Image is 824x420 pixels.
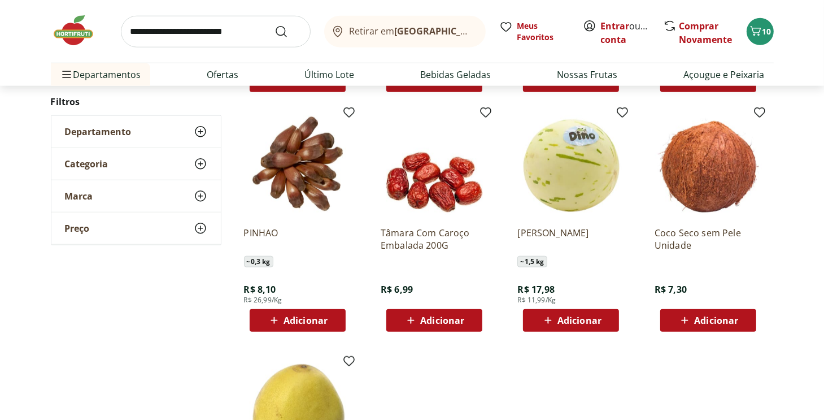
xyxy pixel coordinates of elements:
a: Entrar [601,20,630,32]
b: [GEOGRAPHIC_DATA]/[GEOGRAPHIC_DATA] [394,25,585,37]
span: R$ 7,30 [655,283,687,296]
input: search [121,16,311,47]
span: Departamento [65,126,132,137]
a: Ofertas [207,68,239,81]
span: Categoria [65,158,108,170]
button: Departamento [51,116,221,148]
span: Meus Favoritos [517,20,569,43]
img: Tâmara Com Caroço Embalada 200G [381,110,488,218]
span: Marca [65,190,93,202]
img: Hortifruti [51,14,107,47]
a: Meus Favoritos [499,20,569,43]
span: Adicionar [694,316,738,325]
h2: Filtros [51,90,221,113]
img: Melão Dino [517,110,625,218]
button: Carrinho [747,18,774,45]
span: ~ 1,5 kg [517,256,547,267]
a: Açougue e Peixaria [684,68,765,81]
a: Coco Seco sem Pele Unidade [655,227,762,252]
button: Marca [51,180,221,212]
span: Departamentos [60,61,141,88]
button: Preço [51,213,221,244]
span: R$ 26,99/Kg [244,296,282,305]
a: Nossas Frutas [557,68,618,81]
img: PINHAO [244,110,351,218]
button: Adicionar [386,309,482,332]
span: R$ 6,99 [381,283,413,296]
span: R$ 11,99/Kg [517,296,556,305]
a: Bebidas Geladas [421,68,491,81]
a: Tâmara Com Caroço Embalada 200G [381,227,488,252]
a: Comprar Novamente [679,20,733,46]
span: Preço [65,223,90,234]
span: R$ 17,98 [517,283,555,296]
button: Adicionar [523,309,619,332]
span: Retirar em [349,26,474,36]
a: PINHAO [244,227,351,252]
button: Categoria [51,148,221,180]
span: R$ 8,10 [244,283,276,296]
button: Retirar em[GEOGRAPHIC_DATA]/[GEOGRAPHIC_DATA] [324,16,486,47]
a: [PERSON_NAME] [517,227,625,252]
img: Coco Seco sem Pele Unidade [655,110,762,218]
button: Menu [60,61,73,88]
button: Adicionar [250,309,346,332]
span: Adicionar [284,316,328,325]
button: Adicionar [660,309,756,332]
span: ou [601,19,651,46]
button: Submit Search [274,25,302,38]
a: Último Lote [305,68,355,81]
a: Criar conta [601,20,663,46]
span: ~ 0,3 kg [244,256,273,267]
span: Adicionar [557,316,601,325]
span: Adicionar [420,316,464,325]
span: 10 [762,26,771,37]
